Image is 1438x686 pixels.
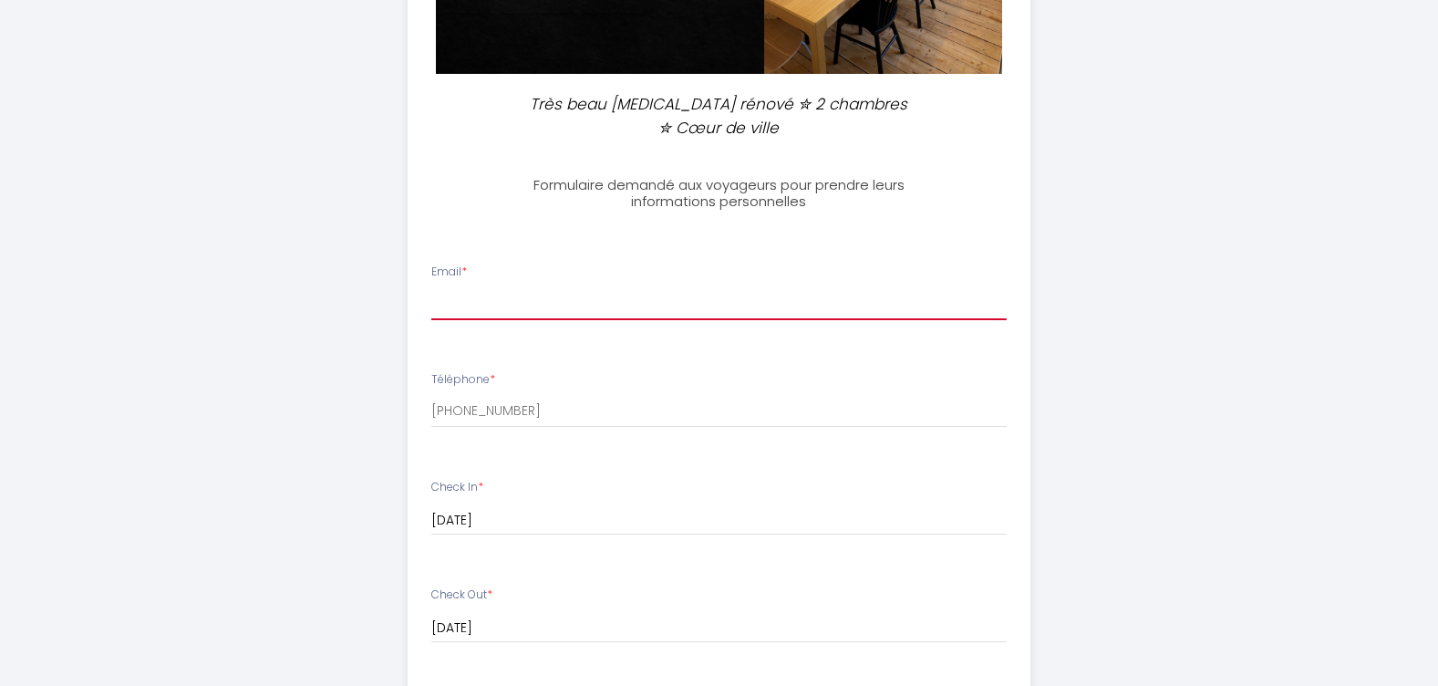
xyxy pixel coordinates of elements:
[431,587,492,604] label: Check Out
[431,479,483,496] label: Check In
[431,264,467,281] label: Email
[524,92,915,140] p: Très beau [MEDICAL_DATA] rénové ✮ 2 chambres ✮ Cœur de ville
[516,177,922,210] h3: Formulaire demandé aux voyageurs pour prendre leurs informations personnelles
[431,371,495,389] label: Téléphone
